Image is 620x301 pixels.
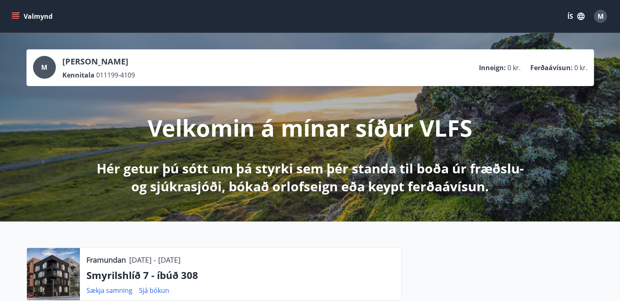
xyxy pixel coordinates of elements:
button: M [591,7,610,26]
button: menu [10,9,56,24]
p: Ferðaávísun : [530,63,573,72]
span: 011199-4109 [96,71,135,80]
p: Inneign : [479,63,506,72]
a: Sækja samning [86,286,132,295]
p: [PERSON_NAME] [62,56,135,67]
span: 0 kr. [574,63,587,72]
p: [DATE] - [DATE] [129,255,181,265]
a: Sjá bókun [139,286,169,295]
span: M [598,12,604,21]
span: M [41,63,47,72]
span: 0 kr. [507,63,521,72]
p: Framundan [86,255,126,265]
p: Smyrilshlíð 7 - íbúð 308 [86,268,395,282]
p: Velkomin á mínar síður VLFS [148,112,472,143]
p: Hér getur þú sótt um þá styrki sem þér standa til boða úr fræðslu- og sjúkrasjóði, bókað orlofsei... [95,159,525,195]
p: Kennitala [62,71,95,80]
button: ÍS [563,9,589,24]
